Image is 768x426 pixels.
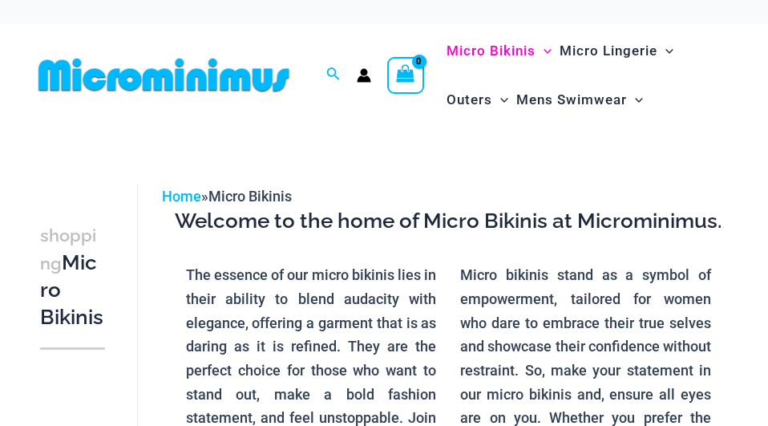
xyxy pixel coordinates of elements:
a: Account icon link [357,68,371,83]
a: Micro BikinisMenu ToggleMenu Toggle [443,26,556,75]
a: View Shopping Cart, empty [387,57,424,94]
span: Mens Swimwear [516,79,627,120]
a: Home [162,188,201,205]
span: Micro Lingerie [560,30,657,71]
span: Micro Bikinis [208,188,292,205]
span: Menu Toggle [627,79,643,120]
span: Outers [447,79,492,120]
a: Micro LingerieMenu ToggleMenu Toggle [556,26,677,75]
a: Search icon link [326,65,341,85]
a: Mens SwimwearMenu ToggleMenu Toggle [512,75,647,124]
span: Menu Toggle [492,79,508,120]
nav: Site Navigation [440,24,736,127]
a: OutersMenu ToggleMenu Toggle [443,75,512,124]
h3: Micro Bikinis [40,221,105,331]
span: » [162,188,292,205]
span: Menu Toggle [657,30,673,71]
img: MM SHOP LOGO FLAT [32,57,296,93]
span: shopping [40,225,96,274]
h3: Welcome to the home of Micro Bikinis at Microminimus. [174,208,723,235]
span: Micro Bikinis [447,30,536,71]
span: Menu Toggle [536,30,552,71]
